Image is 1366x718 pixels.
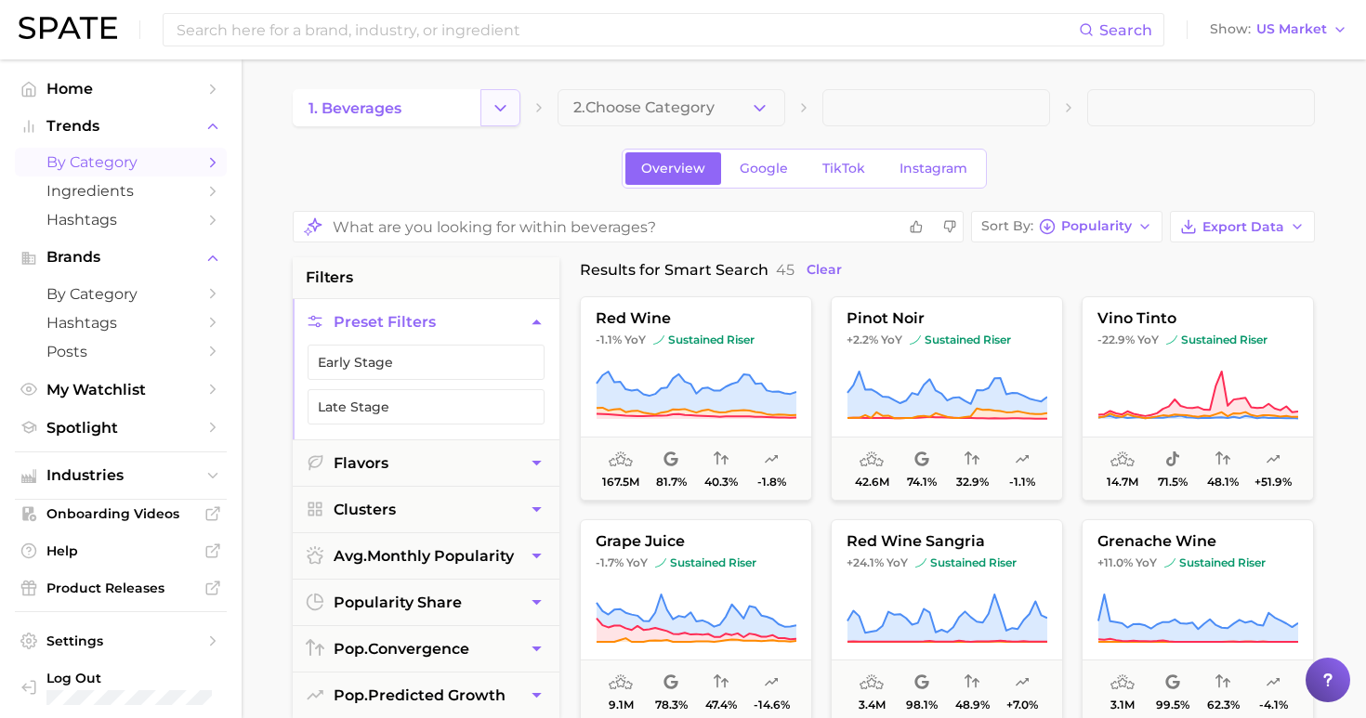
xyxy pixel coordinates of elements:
[855,476,889,489] span: 42.6m
[46,381,195,398] span: My Watchlist
[46,542,195,559] span: Help
[956,476,989,489] span: 32.9%
[1166,333,1267,347] span: sustained riser
[1215,449,1230,471] span: popularity convergence: Medium Convergence
[46,505,195,522] span: Onboarding Videos
[1207,698,1240,711] span: 62.3%
[334,686,506,704] span: predicted growth
[971,211,1162,242] button: Sort ByPopularity
[937,214,963,240] button: Results are not relevant
[334,547,367,565] abbr: average
[1015,672,1030,694] span: popularity predicted growth: Likely
[15,280,227,308] a: by Category
[832,310,1062,327] span: pinot noir
[802,257,847,282] button: Clear
[1165,672,1180,694] span: popularity share: Google
[46,314,195,332] span: Hashtags
[714,672,729,694] span: popularity convergence: Medium Convergence
[910,334,921,346] img: sustained riser
[624,333,646,347] span: YoY
[46,182,195,200] span: Ingredients
[1136,555,1157,570] span: YoY
[1082,296,1314,501] button: vino tinto-22.9% YoYsustained risersustained riser14.7m71.5%48.1%+51.9%
[1170,211,1315,242] button: Export Data
[46,211,195,228] span: Hashtags
[15,176,227,205] a: Ingredients
[334,547,514,565] span: monthly popularity
[46,285,195,303] span: by Category
[15,500,227,528] a: Onboarding Videos
[1015,449,1030,471] span: popularity predicted growth: Very Unlikely
[293,487,559,532] button: Clusters
[1259,698,1288,711] span: -4.1%
[1202,219,1284,235] span: Export Data
[15,148,227,176] a: by Category
[334,501,396,518] span: Clusters
[1107,476,1138,489] span: 14.7m
[46,80,195,98] span: Home
[293,626,559,672] button: pop.convergence
[1254,476,1292,489] span: +51.9%
[609,698,634,711] span: 9.1m
[655,555,756,570] span: sustained riser
[1083,533,1313,550] span: grenache wine
[293,580,559,625] button: popularity share
[581,310,811,327] span: red wine
[1099,21,1152,39] span: Search
[965,449,979,471] span: popularity convergence: Low Convergence
[714,449,729,471] span: popularity convergence: Medium Convergence
[704,476,738,489] span: 40.3%
[860,672,884,694] span: average monthly popularity: High Popularity
[609,449,633,471] span: average monthly popularity: Very High Popularity
[663,672,678,694] span: popularity share: Google
[914,449,929,471] span: popularity share: Google
[887,555,908,570] span: YoY
[15,664,227,711] a: Log out. Currently logged in with e-mail alyssa@spate.nyc.
[15,337,227,366] a: Posts
[641,161,705,176] span: Overview
[15,537,227,565] a: Help
[175,14,1079,46] input: Search here for a brand, industry, or ingredient
[1266,672,1281,694] span: popularity predicted growth: Very Unlikely
[1137,333,1159,347] span: YoY
[334,594,462,611] span: popularity share
[881,333,902,347] span: YoY
[705,698,737,711] span: 47.4%
[293,672,559,718] button: pop.predicted growth
[334,686,368,704] abbr: popularity index
[915,557,926,568] img: sustained riser
[602,476,639,489] span: 167.5m
[884,152,983,185] a: Instagram
[955,698,990,711] span: 48.9%
[334,640,368,658] abbr: popularity index
[757,476,786,489] span: -1.8%
[15,627,227,655] a: Settings
[15,243,227,271] button: Brands
[1110,449,1135,471] span: average monthly popularity: High Popularity
[46,419,195,437] span: Spotlight
[1097,555,1133,569] span: +11.0%
[1083,310,1313,327] span: vino tinto
[581,533,811,550] span: grape juice
[609,672,633,694] span: average monthly popularity: High Popularity
[15,205,227,234] a: Hashtags
[15,574,227,602] a: Product Releases
[910,333,1011,347] span: sustained riser
[19,17,117,39] img: SPATE
[1205,18,1352,42] button: ShowUS Market
[655,698,688,711] span: 78.3%
[573,99,715,116] span: 2. Choose Category
[626,555,648,570] span: YoY
[308,389,545,424] button: Late Stage
[625,152,721,185] a: Overview
[1165,449,1180,471] span: popularity share: TikTok
[293,299,559,345] button: Preset Filters
[333,209,896,245] input: What are you looking for within beverages?
[293,89,480,126] a: 1. beverages
[15,375,227,404] a: My Watchlist
[847,333,878,346] span: +2.2%
[847,555,884,569] span: +24.1%
[832,533,1062,550] span: red wine sangria
[1156,698,1189,711] span: 99.5%
[580,261,768,279] span: Results for Smart Search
